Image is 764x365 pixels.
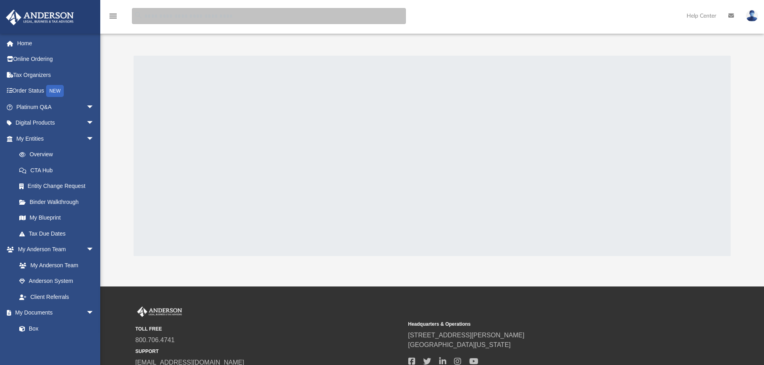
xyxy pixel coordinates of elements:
a: menu [108,15,118,21]
a: Overview [11,147,106,163]
i: menu [108,11,118,21]
a: Tax Due Dates [11,226,106,242]
a: My Anderson Teamarrow_drop_down [6,242,102,258]
small: TOLL FREE [136,325,403,333]
a: Box [11,321,98,337]
a: [GEOGRAPHIC_DATA][US_STATE] [408,341,511,348]
a: Digital Productsarrow_drop_down [6,115,106,131]
img: Anderson Advisors Platinum Portal [136,307,184,317]
a: CTA Hub [11,162,106,178]
a: Tax Organizers [6,67,106,83]
span: arrow_drop_down [86,115,102,131]
img: Anderson Advisors Platinum Portal [4,10,76,25]
a: Client Referrals [11,289,102,305]
a: My Entitiesarrow_drop_down [6,131,106,147]
a: My Anderson Team [11,257,98,273]
a: Meeting Minutes [11,337,102,353]
span: arrow_drop_down [86,99,102,115]
span: arrow_drop_down [86,242,102,258]
a: My Blueprint [11,210,102,226]
a: My Documentsarrow_drop_down [6,305,102,321]
a: Order StatusNEW [6,83,106,99]
small: SUPPORT [136,348,403,355]
a: Binder Walkthrough [11,194,106,210]
a: 800.706.4741 [136,337,175,343]
span: arrow_drop_down [86,131,102,147]
a: Platinum Q&Aarrow_drop_down [6,99,106,115]
a: [STREET_ADDRESS][PERSON_NAME] [408,332,525,339]
a: Online Ordering [6,51,106,67]
span: arrow_drop_down [86,305,102,321]
i: search [134,11,143,20]
a: Entity Change Request [11,178,106,194]
div: NEW [46,85,64,97]
a: Home [6,35,106,51]
small: Headquarters & Operations [408,321,675,328]
a: Anderson System [11,273,102,289]
img: User Pic [746,10,758,22]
